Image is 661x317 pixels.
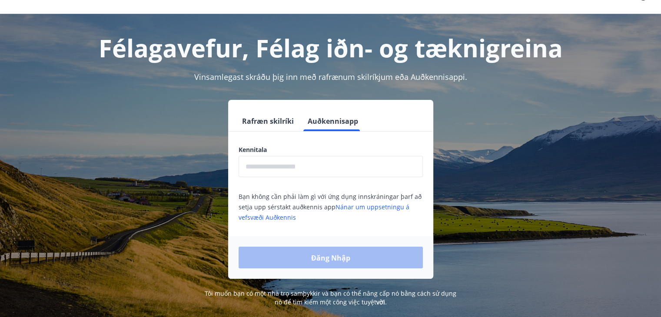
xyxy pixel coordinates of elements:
font: Rafræn skilríki [242,116,294,126]
font: Tôi muốn bạn có một nhà trọ samþykkir và bạn có thể nâng cấp nó bằng cách sử dụng nó để tìm kiếm ... [205,289,456,306]
font: Félagavefur, Félag iðn- og tæknigreina [99,31,563,64]
font: Vinsamlegast skráðu þig inn með rafrænum skilríkjum eða Auðkennisappi. [194,72,467,82]
font: . [385,298,387,306]
font: Bạn không cần phải làm gì với ứng dụng innskráningar þarf að setja upp sérstakt auðkennis app [239,192,422,211]
a: vời [376,298,385,306]
font: Kennitala [239,145,267,154]
font: Auðkennisapp [308,116,358,126]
